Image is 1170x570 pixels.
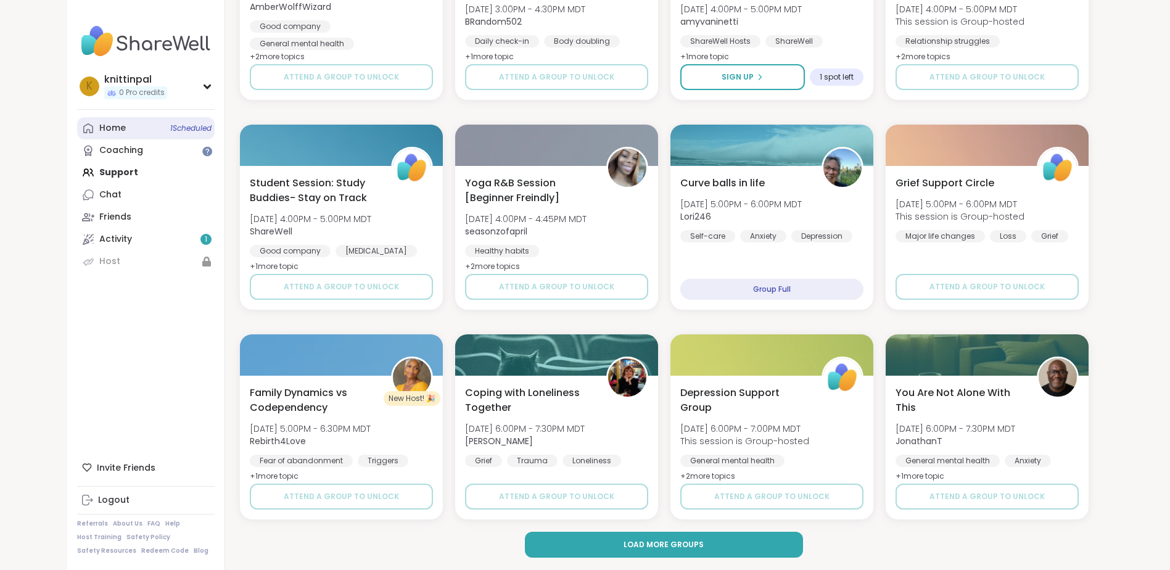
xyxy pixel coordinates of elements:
[250,484,433,510] button: Attend a group to unlock
[250,225,292,238] b: ShareWell
[929,491,1045,502] span: Attend a group to unlock
[99,122,126,134] div: Home
[250,455,353,467] div: Fear of abandonment
[680,3,802,15] span: [DATE] 4:00PM - 5:00PM MDT
[896,198,1024,210] span: [DATE] 5:00PM - 6:00PM MDT
[680,15,738,28] b: amyvaninetti
[250,213,371,225] span: [DATE] 4:00PM - 5:00PM MDT
[113,519,142,528] a: About Us
[465,245,539,257] div: Healthy habits
[1039,149,1077,187] img: ShareWell
[465,225,527,238] b: seasonzofapril
[141,547,189,555] a: Redeem Code
[740,230,786,242] div: Anxiety
[119,88,165,98] span: 0 Pro credits
[680,176,765,191] span: Curve balls in life
[358,455,408,467] div: Triggers
[384,391,440,406] div: New Host! 🎉
[77,117,215,139] a: Home1Scheduled
[77,139,215,162] a: Coaching
[465,213,587,225] span: [DATE] 4:00PM - 4:45PM MDT
[544,35,620,47] div: Body doubling
[77,184,215,206] a: Chat
[680,35,760,47] div: ShareWell Hosts
[250,274,433,300] button: Attend a group to unlock
[465,274,648,300] button: Attend a group to unlock
[499,72,614,83] span: Attend a group to unlock
[680,198,802,210] span: [DATE] 5:00PM - 6:00PM MDT
[170,123,212,133] span: 1 Scheduled
[680,484,863,510] button: Attend a group to unlock
[77,228,215,250] a: Activity1
[205,234,207,245] span: 1
[250,20,331,33] div: Good company
[714,491,830,502] span: Attend a group to unlock
[823,149,862,187] img: Lori246
[465,455,502,467] div: Grief
[499,491,614,502] span: Attend a group to unlock
[284,491,399,502] span: Attend a group to unlock
[98,494,130,506] div: Logout
[250,423,371,435] span: [DATE] 5:00PM - 6:30PM MDT
[1005,455,1051,467] div: Anxiety
[680,423,809,435] span: [DATE] 6:00PM - 7:00PM MDT
[896,484,1079,510] button: Attend a group to unlock
[465,386,593,415] span: Coping with Loneliness Together
[336,245,417,257] div: [MEDICAL_DATA]
[465,3,585,15] span: [DATE] 3:00PM - 4:30PM MDT
[99,233,132,246] div: Activity
[896,64,1079,90] button: Attend a group to unlock
[86,78,93,94] span: k
[608,358,646,397] img: Judy
[722,72,754,83] span: Sign Up
[680,435,809,447] span: This session is Group-hosted
[507,455,558,467] div: Trauma
[250,176,377,205] span: Student Session: Study Buddies- Stay on Track
[250,64,433,90] button: Attend a group to unlock
[929,281,1045,292] span: Attend a group to unlock
[126,533,170,542] a: Safety Policy
[77,489,215,511] a: Logout
[896,455,1000,467] div: General mental health
[896,210,1024,223] span: This session is Group-hosted
[250,1,331,13] b: AmberWolffWizard
[896,3,1024,15] span: [DATE] 4:00PM - 5:00PM MDT
[77,20,215,63] img: ShareWell Nav Logo
[896,423,1015,435] span: [DATE] 6:00PM - 7:30PM MDT
[165,519,180,528] a: Help
[680,230,735,242] div: Self-care
[465,64,648,90] button: Attend a group to unlock
[99,189,122,201] div: Chat
[99,144,143,157] div: Coaching
[680,64,805,90] button: Sign Up
[250,245,331,257] div: Good company
[823,358,862,397] img: ShareWell
[680,279,863,300] div: Group Full
[465,176,593,205] span: Yoga R&B Session [Beginner Freindly]
[896,386,1023,415] span: You Are Not Alone With This
[680,455,785,467] div: General mental health
[896,35,1000,47] div: Relationship struggles
[284,281,399,292] span: Attend a group to unlock
[77,533,122,542] a: Host Training
[465,423,585,435] span: [DATE] 6:00PM - 7:30PM MDT
[147,519,160,528] a: FAQ
[525,532,803,558] button: Load more groups
[194,547,208,555] a: Blog
[608,149,646,187] img: seasonzofapril
[99,211,131,223] div: Friends
[624,539,704,550] span: Load more groups
[896,230,985,242] div: Major life changes
[77,250,215,273] a: Host
[77,456,215,479] div: Invite Friends
[896,274,1079,300] button: Attend a group to unlock
[393,358,431,397] img: Rebirth4Love
[765,35,823,47] div: ShareWell
[250,38,354,50] div: General mental health
[99,255,120,268] div: Host
[929,72,1045,83] span: Attend a group to unlock
[465,484,648,510] button: Attend a group to unlock
[465,435,533,447] b: [PERSON_NAME]
[104,73,167,86] div: knittinpal
[990,230,1026,242] div: Loss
